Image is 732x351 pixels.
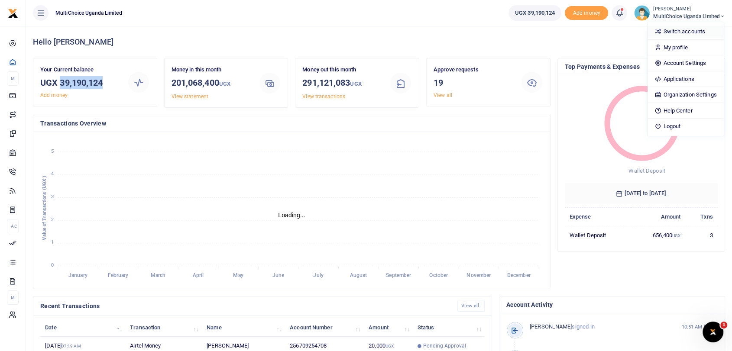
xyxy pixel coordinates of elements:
[509,5,561,21] a: UGX 39,190,124
[434,76,514,89] h3: 19
[565,6,608,20] li: Toup your wallet
[313,272,323,278] tspan: July
[648,120,723,132] a: Logout
[631,207,686,226] th: Amount
[40,65,120,74] p: Your Current balance
[686,226,718,244] td: 3
[125,318,202,337] th: Transaction: activate to sort column ascending
[653,13,725,20] span: MultiChoice Uganda Limited
[62,344,81,348] small: 07:19 AM
[8,8,18,19] img: logo-small
[648,73,723,85] a: Applications
[686,207,718,226] th: Txns
[648,57,723,69] a: Account Settings
[172,93,208,100] a: View statement
[108,272,129,278] tspan: February
[302,93,345,100] a: View transactions
[628,167,665,174] span: Wallet Deposit
[302,65,382,74] p: Money out this month
[648,26,723,38] a: Switch accounts
[434,92,452,98] a: View all
[505,5,565,21] li: Wallet ballance
[52,9,126,17] span: MultiChoice Uganda Limited
[7,290,19,305] li: M
[51,194,54,200] tspan: 3
[42,176,47,240] text: Value of Transactions (UGX )
[565,226,631,244] td: Wallet Deposit
[51,217,54,222] tspan: 2
[350,81,361,87] small: UGX
[272,272,285,278] tspan: June
[350,272,367,278] tspan: August
[151,272,166,278] tspan: March
[193,272,204,278] tspan: April
[507,272,531,278] tspan: December
[40,318,125,337] th: Date: activate to sort column descending
[565,183,718,204] h6: [DATE] to [DATE]
[302,76,382,90] h3: 291,121,083
[51,262,54,268] tspan: 0
[530,322,670,332] p: signed-in
[648,89,723,101] a: Organization Settings
[285,318,364,337] th: Account Number: activate to sort column ascending
[506,300,718,309] h4: Account Activity
[634,5,725,21] a: profile-user [PERSON_NAME] MultiChoice Uganda Limited
[51,171,54,177] tspan: 4
[68,272,87,278] tspan: January
[672,233,680,238] small: UGX
[40,76,120,89] h3: UGX 39,190,124
[233,272,243,278] tspan: May
[40,119,543,128] h4: Transactions Overview
[703,322,723,342] iframe: Intercom live chat
[515,9,555,17] span: UGX 39,190,124
[40,92,68,98] a: Add money
[530,323,572,330] span: [PERSON_NAME]
[648,42,723,54] a: My profile
[565,62,718,71] h4: Top Payments & Expenses
[7,219,19,233] li: Ac
[653,6,725,13] small: [PERSON_NAME]
[172,65,252,74] p: Money in this month
[7,71,19,86] li: M
[364,318,413,337] th: Amount: activate to sort column ascending
[386,272,411,278] tspan: September
[423,342,466,350] span: Pending Approval
[634,5,650,21] img: profile-user
[413,318,485,337] th: Status: activate to sort column ascending
[172,76,252,90] h3: 201,068,400
[565,9,608,16] a: Add money
[51,148,54,154] tspan: 5
[278,212,305,219] text: Loading...
[720,322,727,328] span: 1
[565,6,608,20] span: Add money
[33,37,725,47] h4: Hello [PERSON_NAME]
[202,318,285,337] th: Name: activate to sort column ascending
[434,65,514,74] p: Approve requests
[8,10,18,16] a: logo-small logo-large logo-large
[457,300,485,312] a: View all
[565,207,631,226] th: Expense
[466,272,491,278] tspan: November
[40,301,450,311] h4: Recent Transactions
[681,323,718,331] small: 10:51 AM [DATE]
[219,81,230,87] small: UGX
[648,105,723,117] a: Help Center
[429,272,448,278] tspan: October
[51,240,54,245] tspan: 1
[631,226,686,244] td: 656,400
